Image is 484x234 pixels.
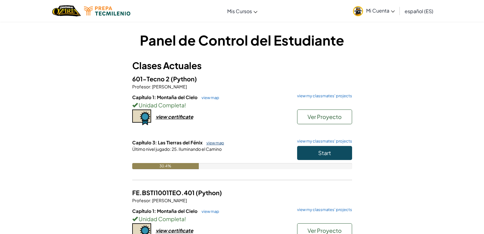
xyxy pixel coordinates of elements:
a: view map [203,140,224,145]
div: 30.4% [132,163,199,169]
span: ! [184,102,186,109]
span: Capítulo 1: Montaña del Cielo [132,208,198,214]
span: Profesor [132,198,150,203]
span: Último nivel jugado [132,146,170,152]
button: Ver Proyecto [297,110,352,124]
h3: Clases Actuales [132,59,352,72]
span: : [170,146,171,152]
div: view certificate [156,113,193,120]
a: view certificate [132,227,193,234]
a: view my classmates' projects [294,208,352,212]
span: Capítulo 3: Las Tierras del Fénix [132,139,203,145]
div: view certificate [156,227,193,234]
h1: Panel de Control del Estudiante [132,31,352,50]
button: Start [297,146,352,160]
span: Capítulo 1: Montaña del Cielo [132,94,198,100]
img: Tecmilenio logo [84,6,130,16]
a: view map [198,209,219,214]
span: (Python) [171,75,197,83]
a: Ozaria by CodeCombat logo [52,5,81,17]
img: avatar [353,6,363,16]
a: view my classmates' projects [294,139,352,143]
span: [PERSON_NAME] [151,198,187,203]
a: Mis Cursos [224,3,260,19]
span: : [150,84,151,89]
span: Ver Proyecto [308,113,342,120]
span: Ver Proyecto [308,227,342,234]
span: (Python) [196,189,222,196]
span: 601-Tecno 2 [132,75,171,83]
span: 25. [171,146,178,152]
span: Mi Cuenta [366,7,395,14]
span: FE.BSTI1001TEO.401 [132,189,196,196]
span: ! [184,215,186,222]
span: Mis Cursos [227,8,252,14]
span: Iluminando el Camino [178,146,222,152]
span: Unidad Completa [138,102,184,109]
span: [PERSON_NAME] [151,84,187,89]
span: Profesor [132,84,150,89]
a: español (ES) [402,3,436,19]
a: view my classmates' projects [294,94,352,98]
img: Home [52,5,81,17]
span: Unidad Completa [138,215,184,222]
a: view map [198,95,219,100]
img: certificate-icon.png [132,110,151,125]
a: view certificate [132,113,193,120]
span: español (ES) [405,8,433,14]
a: Mi Cuenta [350,1,398,20]
span: : [150,198,151,203]
span: Start [318,149,331,156]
